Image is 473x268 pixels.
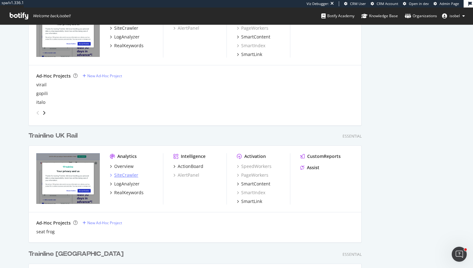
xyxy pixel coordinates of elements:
[114,25,138,31] div: SiteCrawler
[36,6,100,57] img: https://www.thetrainline.com/it
[241,181,270,187] div: SmartContent
[344,1,366,6] a: CRM User
[117,153,137,159] div: Analytics
[87,73,122,78] div: New Ad-Hoc Project
[361,8,398,24] a: Knowledge Base
[114,163,134,169] div: Overview
[307,1,329,6] div: Viz Debugger:
[114,34,140,40] div: LogAnalyzer
[241,34,270,40] div: SmartContent
[114,190,144,196] div: RealKeywords
[440,1,459,6] span: Admin Page
[237,25,268,31] a: PageWorkers
[350,1,366,6] span: CRM User
[28,131,80,140] a: Trainline UK Rail
[307,153,341,159] div: CustomReports
[343,134,362,139] div: Essential
[114,43,144,49] div: RealKeywords
[307,164,319,171] div: Assist
[110,43,144,49] a: RealKeywords
[237,34,270,40] a: SmartContent
[110,25,138,31] a: SiteCrawler
[36,73,71,79] div: Ad-Hoc Projects
[437,11,470,21] button: isobel
[28,250,124,259] div: Trainline [GEOGRAPHIC_DATA]
[237,172,268,178] a: PageWorkers
[83,73,122,78] a: New Ad-Hoc Project
[237,43,265,49] a: SmartIndex
[237,198,262,205] a: SmartLink
[33,13,70,18] span: Welcome back, isobel !
[409,1,429,6] span: Open in dev
[110,163,134,169] a: Overview
[452,247,467,262] iframe: Intercom live chat
[36,220,71,226] div: Ad-Hoc Projects
[405,8,437,24] a: Organizations
[343,252,362,257] div: Essential
[181,153,206,159] div: Intelligence
[237,163,272,169] a: SpeedWorkers
[300,164,319,171] a: Assist
[321,13,354,19] div: Botify Academy
[237,190,265,196] a: SmartIndex
[34,108,42,118] div: angle-left
[434,1,459,6] a: Admin Page
[87,220,122,225] div: New Ad-Hoc Project
[36,90,48,97] a: gopili
[403,1,429,6] a: Open in dev
[173,25,199,31] a: AlertPanel
[371,1,398,6] a: CRM Account
[110,181,140,187] a: LogAnalyzer
[114,172,138,178] div: SiteCrawler
[377,1,398,6] span: CRM Account
[173,163,203,169] a: ActionBoard
[450,13,460,18] span: isobel
[110,34,140,40] a: LogAnalyzer
[237,181,270,187] a: SmartContent
[42,110,46,116] div: angle-right
[300,153,341,159] a: CustomReports
[110,190,144,196] a: RealKeywords
[241,198,262,205] div: SmartLink
[114,181,140,187] div: LogAnalyzer
[361,13,398,19] div: Knowledge Base
[36,82,47,88] a: virail
[28,250,126,259] a: Trainline [GEOGRAPHIC_DATA]
[110,172,138,178] a: SiteCrawler
[405,13,437,19] div: Organizations
[321,8,354,24] a: Botify Academy
[241,51,262,58] div: SmartLink
[244,153,266,159] div: Activation
[83,220,122,225] a: New Ad-Hoc Project
[36,153,100,204] img: https://www.thetrainline.com/uk
[173,172,199,178] a: AlertPanel
[36,229,55,235] a: seat frog
[28,131,78,140] div: Trainline UK Rail
[237,51,262,58] a: SmartLink
[178,163,203,169] div: ActionBoard
[36,99,45,105] a: italo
